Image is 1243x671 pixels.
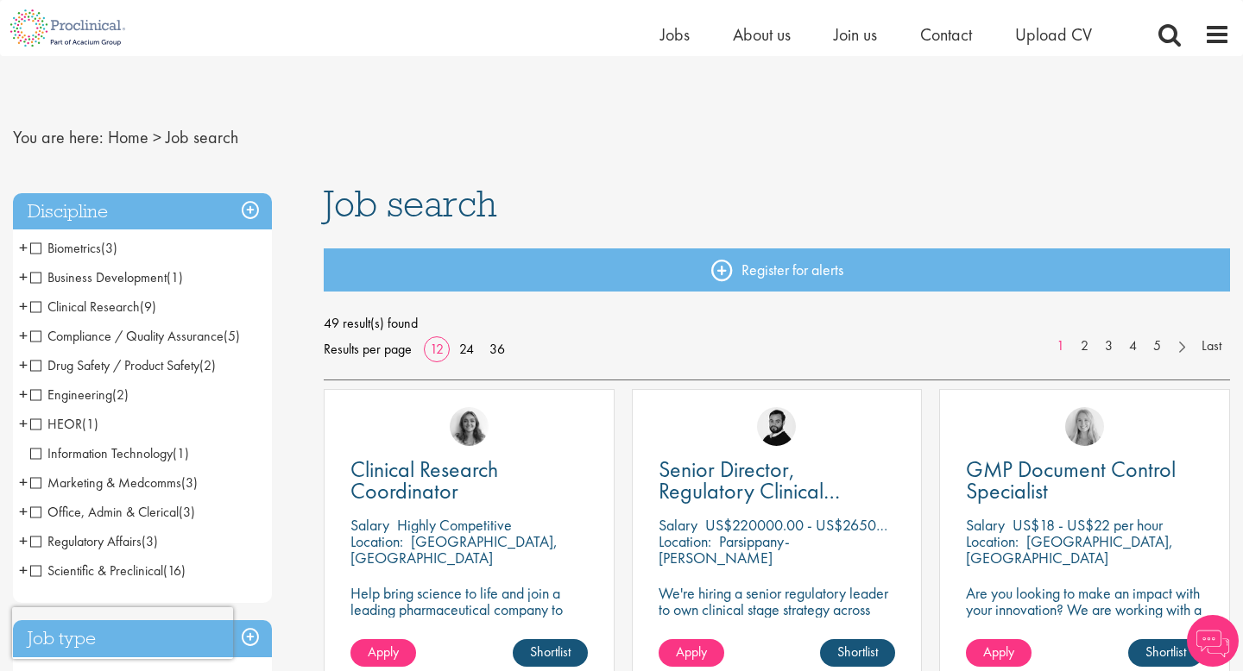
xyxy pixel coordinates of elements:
img: Nick Walker [757,407,796,446]
a: 24 [453,340,480,358]
span: Biometrics [30,239,117,257]
a: Contact [920,23,972,46]
a: Jobs [660,23,690,46]
span: Location: [659,531,711,551]
span: HEOR [30,415,98,433]
span: Regulatory Affairs [30,532,142,550]
span: GMP Document Control Specialist [966,455,1176,505]
span: + [19,499,28,524]
p: We're hiring a senior regulatory leader to own clinical stage strategy across multiple programs. [659,585,896,634]
span: + [19,235,28,260]
span: Office, Admin & Clerical [30,503,195,521]
span: (3) [179,503,195,521]
span: Job search [166,126,238,148]
a: Shortlist [1128,639,1203,667]
span: Apply [368,643,399,661]
span: 49 result(s) found [324,310,1230,336]
span: (16) [163,561,186,580]
span: Marketing & Medcomms [30,473,198,492]
span: Compliance / Quality Assurance [30,327,240,345]
span: Job search [324,180,497,227]
span: Salary [350,515,389,535]
span: Information Technology [30,444,173,462]
p: [GEOGRAPHIC_DATA], [GEOGRAPHIC_DATA] [350,531,558,568]
span: (3) [181,473,198,492]
a: 2 [1072,336,1097,356]
a: Shortlist [513,639,588,667]
a: About us [733,23,791,46]
span: > [153,126,161,148]
p: Are you looking to make an impact with your innovation? We are working with a well-established ph... [966,585,1203,667]
span: Salary [659,515,697,535]
span: Marketing & Medcomms [30,473,181,492]
span: + [19,352,28,378]
a: Join us [834,23,877,46]
iframe: reCAPTCHA [12,607,233,659]
span: You are here: [13,126,104,148]
p: US$18 - US$22 per hour [1013,515,1163,535]
a: Shortlist [820,639,895,667]
p: Highly Competitive [397,515,512,535]
span: Drug Safety / Product Safety [30,356,216,374]
span: + [19,381,28,407]
span: (3) [101,239,117,257]
span: Location: [966,531,1019,551]
span: (1) [82,415,98,433]
span: Clinical Research Coordinator [350,455,498,505]
span: (1) [167,268,183,286]
a: Apply [966,639,1032,667]
span: Scientific & Preclinical [30,561,186,580]
img: Chatbot [1187,615,1239,667]
span: Location: [350,531,403,551]
span: + [19,411,28,436]
span: Apply [676,643,707,661]
span: Business Development [30,268,167,286]
img: Jackie Cerchio [450,407,489,446]
a: 36 [483,340,511,358]
span: Salary [966,515,1005,535]
span: (2) [112,386,129,404]
a: Upload CV [1015,23,1092,46]
span: Information Technology [30,444,189,462]
span: Engineering [30,386,112,404]
a: GMP Document Control Specialist [966,459,1203,502]
span: (3) [142,532,158,550]
span: Clinical Research [30,298,156,316]
a: Senior Director, Regulatory Clinical Strategy [659,459,896,502]
span: + [19,528,28,554]
span: Regulatory Affairs [30,532,158,550]
h3: Discipline [13,193,272,230]
span: (5) [224,327,240,345]
span: (2) [199,356,216,374]
span: + [19,264,28,290]
a: 3 [1096,336,1121,356]
span: + [19,469,28,495]
span: Business Development [30,268,183,286]
span: Clinical Research [30,298,140,316]
span: Drug Safety / Product Safety [30,356,199,374]
span: Apply [983,643,1014,661]
span: + [19,323,28,348]
p: Help bring science to life and join a leading pharmaceutical company to play a key role in delive... [350,585,588,667]
a: Apply [659,639,724,667]
span: Results per page [324,336,412,362]
a: Last [1193,336,1230,356]
a: Clinical Research Coordinator [350,459,588,502]
img: Shannon Briggs [1065,407,1104,446]
span: + [19,293,28,319]
a: Apply [350,639,416,667]
a: Register for alerts [324,248,1230,292]
a: 1 [1048,336,1073,356]
span: (1) [173,444,189,462]
a: 5 [1145,336,1170,356]
span: Engineering [30,386,129,404]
